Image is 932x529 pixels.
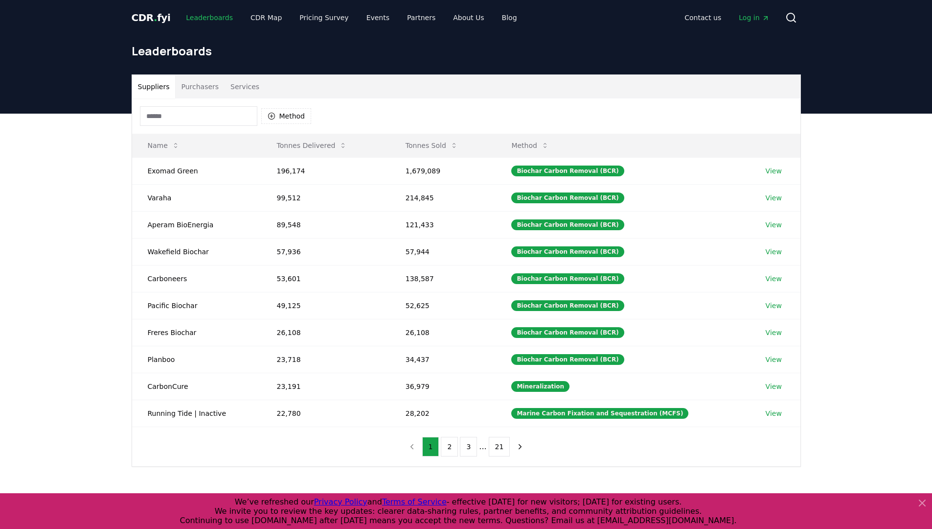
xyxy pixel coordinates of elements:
[390,211,496,238] td: 121,433
[766,355,782,364] a: View
[511,354,624,365] div: Biochar Carbon Removal (BCR)
[261,157,390,184] td: 196,174
[178,9,241,26] a: Leaderboards
[140,136,187,155] button: Name
[390,319,496,346] td: 26,108
[292,9,356,26] a: Pricing Survey
[390,238,496,265] td: 57,944
[261,373,390,400] td: 23,191
[445,9,492,26] a: About Us
[511,273,624,284] div: Biochar Carbon Removal (BCR)
[398,136,466,155] button: Tonnes Sold
[766,166,782,176] a: View
[261,346,390,373] td: 23,718
[261,319,390,346] td: 26,108
[132,157,261,184] td: Exomad Green
[441,437,458,457] button: 2
[261,238,390,265] td: 57,936
[390,157,496,184] td: 1,679,089
[261,292,390,319] td: 49,125
[731,9,777,26] a: Log in
[132,184,261,211] td: Varaha
[261,108,312,124] button: Method
[132,43,801,59] h1: Leaderboards
[511,246,624,257] div: Biochar Carbon Removal (BCR)
[766,220,782,230] a: View
[359,9,397,26] a: Events
[390,346,496,373] td: 34,437
[132,292,261,319] td: Pacific Biochar
[766,274,782,284] a: View
[511,166,624,176] div: Biochar Carbon Removal (BCR)
[511,300,624,311] div: Biochar Carbon Removal (BCR)
[132,12,171,24] span: CDR fyi
[132,211,261,238] td: Aperam BioEnergia
[132,265,261,292] td: Carboneers
[132,346,261,373] td: Planboo
[766,247,782,257] a: View
[739,13,769,23] span: Log in
[677,9,729,26] a: Contact us
[132,238,261,265] td: Wakefield Biochar
[261,184,390,211] td: 99,512
[766,328,782,337] a: View
[503,136,557,155] button: Method
[261,211,390,238] td: 89,548
[178,9,524,26] nav: Main
[261,265,390,292] td: 53,601
[132,75,176,98] button: Suppliers
[766,193,782,203] a: View
[132,373,261,400] td: CarbonCure
[511,219,624,230] div: Biochar Carbon Removal (BCR)
[269,136,355,155] button: Tonnes Delivered
[766,409,782,418] a: View
[132,11,171,24] a: CDR.fyi
[511,327,624,338] div: Biochar Carbon Removal (BCR)
[512,437,528,457] button: next page
[399,9,443,26] a: Partners
[132,319,261,346] td: Freres Biochar
[511,408,688,419] div: Marine Carbon Fixation and Sequestration (MCFS)
[390,400,496,427] td: 28,202
[390,292,496,319] td: 52,625
[390,265,496,292] td: 138,587
[243,9,290,26] a: CDR Map
[132,400,261,427] td: Running Tide | Inactive
[261,400,390,427] td: 22,780
[225,75,265,98] button: Services
[422,437,439,457] button: 1
[511,192,624,203] div: Biochar Carbon Removal (BCR)
[390,373,496,400] td: 36,979
[479,441,486,453] li: ...
[390,184,496,211] td: 214,845
[460,437,477,457] button: 3
[489,437,510,457] button: 21
[175,75,225,98] button: Purchasers
[766,382,782,391] a: View
[154,12,157,24] span: .
[511,381,569,392] div: Mineralization
[766,301,782,311] a: View
[494,9,525,26] a: Blog
[677,9,777,26] nav: Main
